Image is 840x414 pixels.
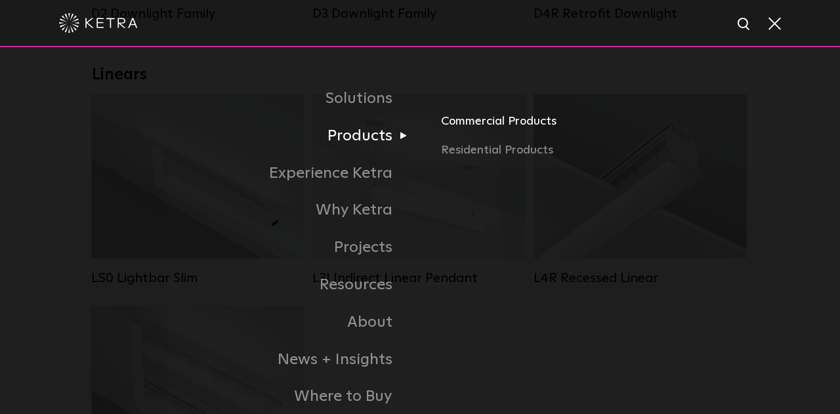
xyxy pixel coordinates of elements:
[736,16,753,33] img: search icon
[92,341,420,379] a: News + Insights
[92,304,420,341] a: About
[92,266,420,304] a: Resources
[92,229,420,266] a: Projects
[92,192,420,229] a: Why Ketra
[59,13,138,33] img: ketra-logo-2019-white
[92,155,420,192] a: Experience Ketra
[92,80,420,117] a: Solutions
[441,112,748,141] a: Commercial Products
[441,141,748,160] a: Residential Products
[92,117,420,155] a: Products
